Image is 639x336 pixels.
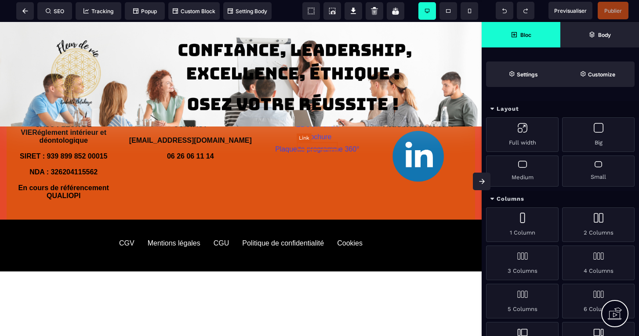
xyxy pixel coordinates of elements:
[173,8,215,14] span: Custom Block
[21,99,94,114] b: SASU FLEUR DE VIE
[214,217,229,225] div: CGU
[46,8,64,14] span: SEO
[242,217,324,225] div: Politique de confidentialité
[482,191,639,207] div: Columns
[588,71,615,78] strong: Customize
[303,111,331,119] a: Brochure
[486,207,559,242] div: 1 Column
[148,217,200,225] div: Mentions légales
[323,2,341,20] span: Screenshot
[486,117,559,152] div: Full width
[228,8,267,14] span: Setting Body
[486,61,560,87] span: Settings
[129,99,252,138] b: CONTACT [EMAIL_ADDRESS][DOMAIN_NAME] 06 26 06 11 14
[562,155,635,187] div: Small
[486,284,559,318] div: 5 Columns
[560,22,639,47] span: Open Layer Manager
[275,123,359,131] a: Plaquette programme 360°
[520,32,531,38] strong: Bloc
[562,117,635,152] div: Big
[302,2,320,20] span: View components
[554,7,587,14] span: Previsualiser
[482,101,639,117] div: Layout
[598,32,611,38] strong: Body
[562,284,635,318] div: 6 Columns
[604,7,622,14] span: Publier
[517,71,538,78] strong: Settings
[392,109,444,160] img: 1a59c7fc07b2df508e9f9470b57f58b2_Design_sans_titre_(2).png
[337,217,363,225] div: Cookies
[560,61,635,87] span: Open Style Manager
[486,246,559,280] div: 3 Columns
[18,107,111,177] b: Réglement intérieur et déontologique SIRET : 939 899 852 00015 NDA : 326204115562 En cours de réf...
[84,8,113,14] span: Tracking
[133,8,157,14] span: Popup
[482,22,560,47] span: Open Blocks
[562,246,635,280] div: 4 Columns
[562,207,635,242] div: 2 Columns
[486,155,559,187] div: Medium
[548,2,592,19] span: Preview
[119,217,134,225] div: CGV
